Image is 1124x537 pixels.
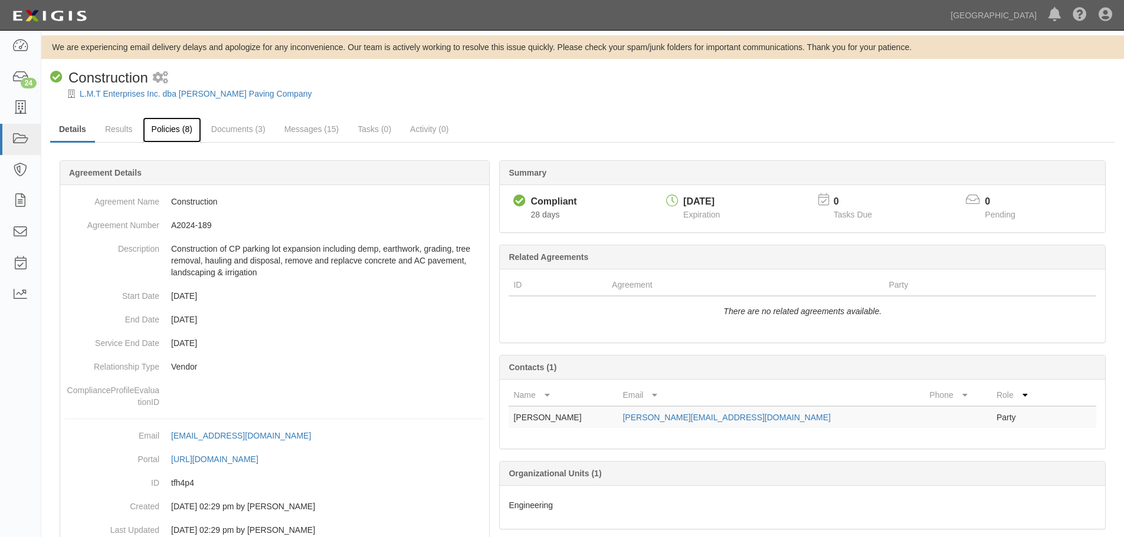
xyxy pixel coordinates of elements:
[723,307,881,316] i: There are no related agreements available.
[683,210,720,219] span: Expiration
[65,284,484,308] dd: [DATE]
[1073,8,1087,22] i: Help Center - Complianz
[509,168,546,177] b: Summary
[171,454,271,464] a: [URL][DOMAIN_NAME]
[513,195,526,207] i: Compliant
[41,41,1124,53] div: We are experiencing email delivery delays and apologize for any inconvenience. Our team is active...
[65,471,159,489] dt: ID
[50,117,95,143] a: Details
[50,71,63,84] i: Compliant
[622,413,830,422] a: [PERSON_NAME][EMAIL_ADDRESS][DOMAIN_NAME]
[925,384,992,406] th: Phone
[992,384,1049,406] th: Role
[65,308,159,325] dt: End Date
[401,117,457,141] a: Activity (0)
[509,363,556,372] b: Contacts (1)
[65,447,159,465] dt: Portal
[65,284,159,302] dt: Start Date
[509,469,601,478] b: Organizational Units (1)
[68,70,148,85] span: Construction
[992,406,1049,428] td: Party
[50,68,148,88] div: Construction
[65,213,484,237] dd: A2024-189
[202,117,274,141] a: Documents (3)
[65,331,159,349] dt: Service End Date
[509,252,588,262] b: Related Agreements
[69,168,142,177] b: Agreement Details
[509,384,618,406] th: Name
[65,355,159,373] dt: Relationship Type
[65,471,484,495] dd: tfh4p4
[65,190,159,207] dt: Agreement Name
[349,117,400,141] a: Tasks (0)
[9,5,90,27] img: logo-5460c22ac91f19d4615b14bd174203de0afe785f0fc80cf4dbbc73dc1793850b.png
[65,190,484,213] dd: Construction
[65,213,159,231] dt: Agreement Number
[65,378,159,408] dt: ComplianceProfileEvaluationID
[65,237,159,255] dt: Description
[65,424,159,442] dt: Email
[96,117,142,141] a: Results
[530,195,576,209] div: Compliant
[153,72,168,84] i: 2 scheduled workflows
[683,195,720,209] div: [DATE]
[985,195,1030,209] p: 0
[171,431,324,440] a: [EMAIL_ADDRESS][DOMAIN_NAME]
[945,4,1043,27] a: [GEOGRAPHIC_DATA]
[21,78,37,88] div: 24
[618,384,925,406] th: Email
[65,308,484,331] dd: [DATE]
[65,355,484,378] dd: Vendor
[80,89,312,98] a: L.M.T Enterprises Inc. dba [PERSON_NAME] Paving Company
[530,210,559,219] span: Since 07/21/2025
[171,430,311,442] div: [EMAIL_ADDRESS][DOMAIN_NAME]
[65,495,484,518] dd: [DATE] 02:29 pm by [PERSON_NAME]
[834,195,887,209] p: 0
[65,518,159,536] dt: Last Updated
[276,117,348,141] a: Messages (15)
[65,495,159,512] dt: Created
[607,274,884,296] th: Agreement
[509,274,607,296] th: ID
[509,406,618,428] td: [PERSON_NAME]
[834,210,872,219] span: Tasks Due
[65,331,484,355] dd: [DATE]
[171,243,484,278] p: Construction of CP parking lot expansion including demp, earthwork, grading, tree removal, haulin...
[884,274,1044,296] th: Party
[509,500,553,510] span: Engineering
[143,117,201,143] a: Policies (8)
[985,210,1015,219] span: Pending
